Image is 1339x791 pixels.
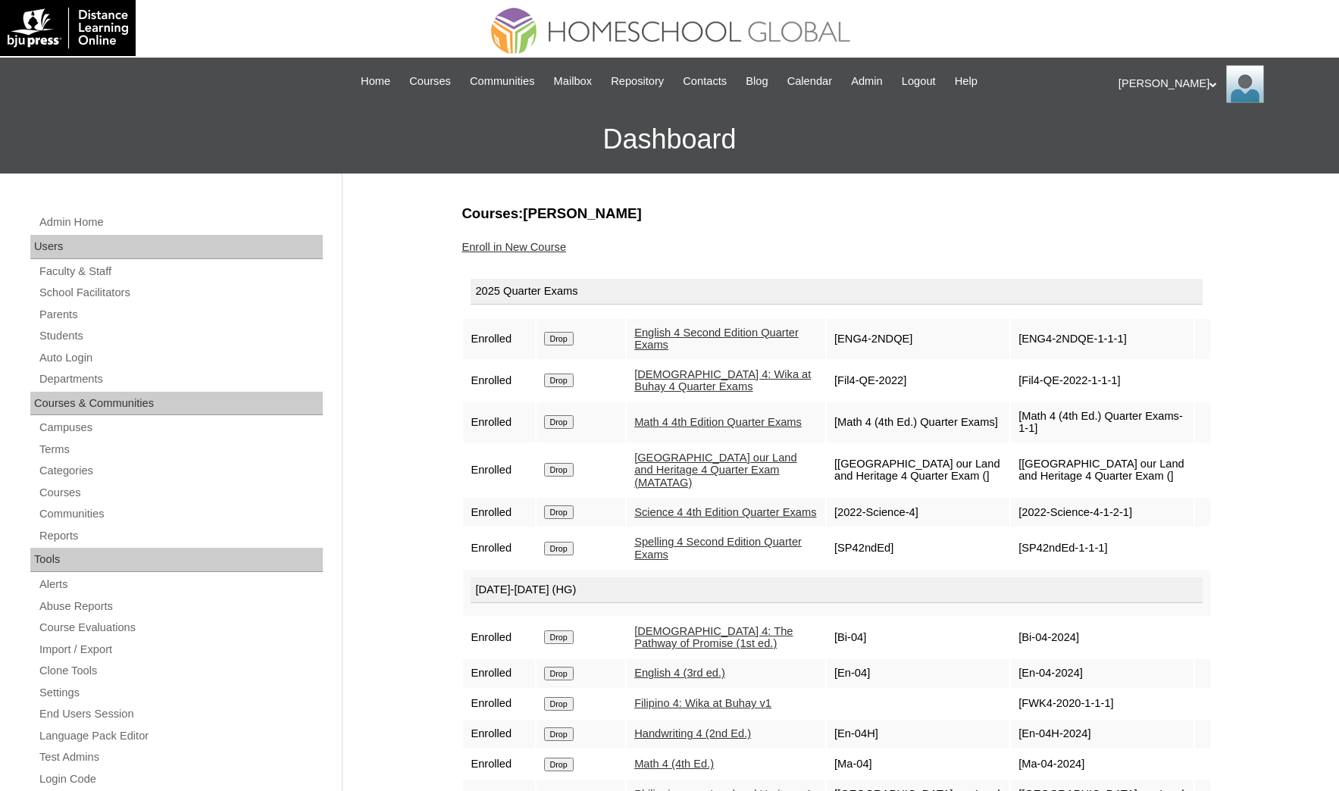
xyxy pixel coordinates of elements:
div: Tools [30,548,323,572]
span: Admin [851,73,883,90]
input: Drop [544,758,574,771]
td: [Bi-04] [827,617,1009,658]
input: Drop [544,505,574,519]
a: Science 4 4th Edition Quarter Exams [634,506,816,518]
input: Drop [544,727,574,741]
td: Enrolled [463,750,534,779]
td: Enrolled [463,689,534,718]
a: Faculty & Staff [38,262,323,281]
a: [DEMOGRAPHIC_DATA] 4: The Pathway of Promise (1st ed.) [634,625,793,650]
td: [Ma-04] [827,750,1009,779]
td: [En-04] [827,659,1009,688]
span: Courses [409,73,451,90]
td: [Math 4 (4th Ed.) Quarter Exams] [827,402,1009,442]
a: Enroll in New Course [461,241,566,253]
a: Calendar [780,73,840,90]
td: [SP42ndEd-1-1-1] [1011,528,1194,568]
a: Terms [38,440,323,459]
a: [DEMOGRAPHIC_DATA] 4: Wika at Buhay 4 Quarter Exams [634,368,811,393]
td: Enrolled [463,402,534,442]
a: Communities [462,73,543,90]
a: [GEOGRAPHIC_DATA] our Land and Heritage 4 Quarter Exam (MATATAG) [634,452,797,489]
span: Blog [746,73,768,90]
a: Alerts [38,575,323,594]
td: Enrolled [463,444,534,497]
h3: Dashboard [8,105,1331,174]
span: Home [361,73,390,90]
a: Campuses [38,418,323,437]
a: Home [353,73,398,90]
td: [Bi-04-2024] [1011,617,1194,658]
span: Mailbox [554,73,593,90]
td: Enrolled [463,528,534,568]
td: [2022-Science-4-1-2-1] [1011,498,1194,527]
a: Test Admins [38,748,323,767]
a: Categories [38,461,323,480]
a: Settings [38,683,323,702]
input: Drop [544,630,574,644]
a: Students [38,327,323,345]
span: Contacts [683,73,727,90]
div: Courses & Communities [30,392,323,416]
td: Enrolled [463,361,534,401]
td: [Fil4-QE-2022] [827,361,1009,401]
a: Logout [894,73,943,90]
a: Courses [402,73,458,90]
td: [SP42ndEd] [827,528,1009,568]
td: [[GEOGRAPHIC_DATA] our Land and Heritage 4 Quarter Exam (] [827,444,1009,497]
span: Help [955,73,978,90]
span: Logout [902,73,936,90]
td: [En-04H] [827,720,1009,749]
a: Admin Home [38,213,323,232]
a: End Users Session [38,705,323,724]
input: Drop [544,463,574,477]
span: Calendar [787,73,832,90]
td: [ENG4-2NDQE-1-1-1] [1011,319,1194,359]
a: Course Evaluations [38,618,323,637]
input: Drop [544,667,574,680]
a: Courses [38,483,323,502]
a: Auto Login [38,349,323,367]
a: Contacts [675,73,734,90]
td: Enrolled [463,720,534,749]
a: School Facilitators [38,283,323,302]
a: Login Code [38,770,323,789]
a: Mailbox [546,73,600,90]
a: Parents [38,305,323,324]
input: Drop [544,542,574,555]
a: Clone Tools [38,661,323,680]
a: Spelling 4 Second Edition Quarter Exams [634,536,802,561]
span: Communities [470,73,535,90]
td: [ENG4-2NDQE] [827,319,1009,359]
a: Import / Export [38,640,323,659]
td: Enrolled [463,498,534,527]
td: Enrolled [463,319,534,359]
a: Math 4 (4th Ed.) [634,758,714,770]
a: Language Pack Editor [38,727,323,746]
a: Communities [38,505,323,524]
td: [Math 4 (4th Ed.) Quarter Exams-1-1] [1011,402,1194,442]
h3: Courses:[PERSON_NAME] [461,204,1212,224]
div: Users [30,235,323,259]
a: Math 4 4th Edition Quarter Exams [634,416,802,428]
div: [DATE]-[DATE] (HG) [471,577,1203,603]
td: [[GEOGRAPHIC_DATA] our Land and Heritage 4 Quarter Exam (] [1011,444,1194,497]
a: Admin [843,73,890,90]
a: Abuse Reports [38,597,323,616]
a: Blog [738,73,775,90]
input: Drop [544,374,574,387]
a: Reports [38,527,323,546]
a: English 4 (3rd ed.) [634,667,725,679]
span: Repository [611,73,664,90]
td: [En-04-2024] [1011,659,1194,688]
td: [Ma-04-2024] [1011,750,1194,779]
img: Ariane Ebuen [1226,65,1264,103]
a: Help [947,73,985,90]
a: Handwriting 4 (2nd Ed.) [634,727,751,739]
td: Enrolled [463,659,534,688]
div: [PERSON_NAME] [1118,65,1324,103]
img: logo-white.png [8,8,128,48]
td: [FWK4-2020-1-1-1] [1011,689,1194,718]
a: Departments [38,370,323,389]
input: Drop [544,415,574,429]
